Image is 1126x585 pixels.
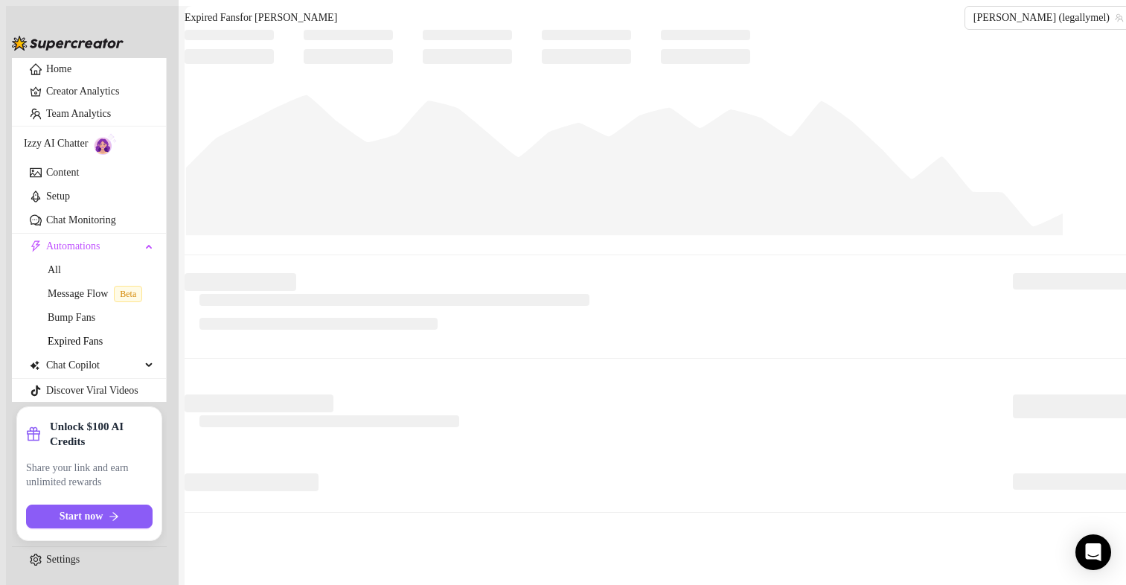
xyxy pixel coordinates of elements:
[50,419,153,449] strong: Unlock $100 AI Credits
[185,10,337,26] article: Expired Fans
[46,63,71,74] a: Home
[26,461,153,490] span: Share your link and earn unlimited rewards
[24,135,88,152] span: Izzy AI Chatter
[46,554,80,565] a: Settings
[1075,534,1111,570] div: Open Intercom Messenger
[46,214,116,226] a: Chat Monitoring
[26,426,41,441] span: gift
[48,336,103,347] a: Expired Fans
[94,133,117,155] img: AI Chatter
[46,354,141,377] span: Chat Copilot
[30,360,39,371] img: Chat Copilot
[46,234,141,258] span: Automations
[46,191,70,202] a: Setup
[973,7,1123,29] span: Melanie (legallymel)
[240,12,337,23] span: for [PERSON_NAME]
[26,505,153,528] button: Start nowarrow-right
[30,240,42,252] span: thunderbolt
[60,511,103,522] span: Start now
[48,288,148,299] a: Message FlowBeta
[46,80,154,103] a: Creator Analytics
[1115,13,1124,22] span: team
[48,264,61,275] a: All
[12,36,124,51] img: logo-BBDzfeDw.svg
[46,385,138,396] a: Discover Viral Videos
[114,286,142,302] span: Beta
[46,167,79,178] a: Content
[46,108,111,119] a: Team Analytics
[48,312,95,323] a: Bump Fans
[109,511,119,522] span: arrow-right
